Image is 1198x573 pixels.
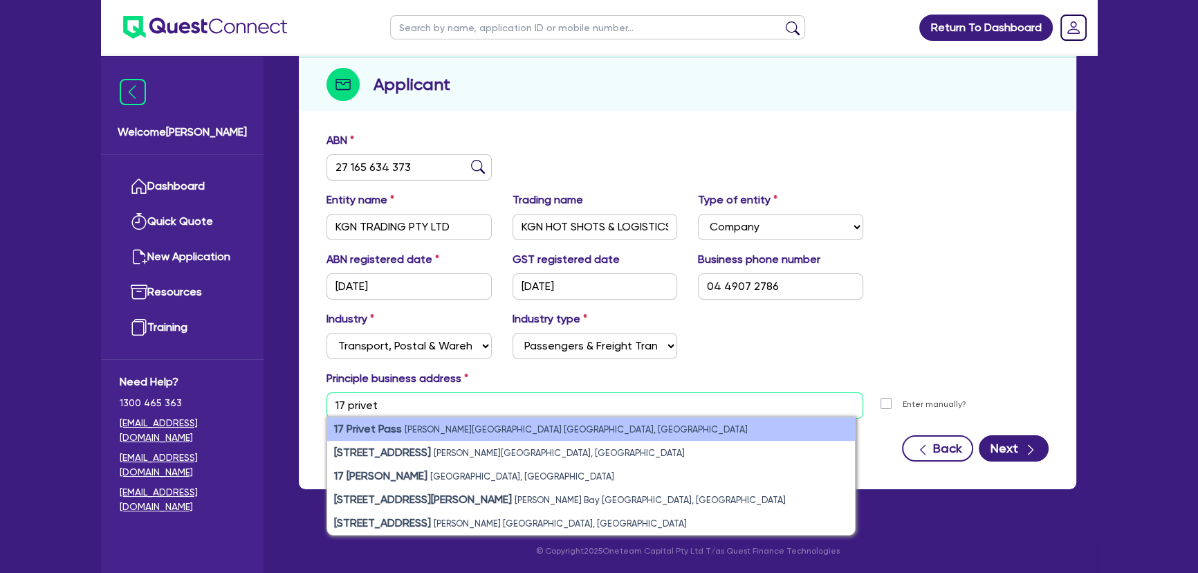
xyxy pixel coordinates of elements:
[471,160,485,174] img: abn-lookup icon
[513,192,583,208] label: Trading name
[430,471,614,482] small: [GEOGRAPHIC_DATA], [GEOGRAPHIC_DATA]
[120,451,245,480] a: [EMAIL_ADDRESS][DOMAIN_NAME]
[120,239,245,275] a: New Application
[120,374,245,390] span: Need Help?
[123,16,287,39] img: quest-connect-logo-blue
[979,435,1049,462] button: Next
[434,518,687,529] small: [PERSON_NAME] [GEOGRAPHIC_DATA], [GEOGRAPHIC_DATA]
[334,422,402,435] strong: 17 Privet Pass
[390,15,805,39] input: Search by name, application ID or mobile number...
[120,79,146,105] img: icon-menu-close
[1056,10,1091,46] a: Dropdown toggle
[374,72,450,97] h2: Applicant
[326,273,492,300] input: DD / MM / YYYY
[334,516,431,529] strong: [STREET_ADDRESS]
[120,310,245,345] a: Training
[131,248,147,265] img: new-application
[903,398,966,411] label: Enter manually?
[434,448,685,458] small: [PERSON_NAME][GEOGRAPHIC_DATA], [GEOGRAPHIC_DATA]
[698,192,777,208] label: Type of entity
[334,493,512,506] strong: [STREET_ADDRESS][PERSON_NAME]
[326,68,360,101] img: step-icon
[513,311,587,327] label: Industry type
[289,545,1086,557] p: © Copyright 2025 Oneteam Capital Pty Ltd T/as Quest Finance Technologies
[120,485,245,514] a: [EMAIL_ADDRESS][DOMAIN_NAME]
[120,396,245,410] span: 1300 465 363
[131,284,147,300] img: resources
[513,251,620,268] label: GST registered date
[515,495,786,505] small: [PERSON_NAME] Bay [GEOGRAPHIC_DATA], [GEOGRAPHIC_DATA]
[698,251,820,268] label: Business phone number
[326,132,354,149] label: ABN
[326,311,374,327] label: Industry
[334,446,431,459] strong: [STREET_ADDRESS]
[334,469,427,482] strong: 17 [PERSON_NAME]
[902,435,973,462] button: Back
[120,169,245,204] a: Dashboard
[919,15,1053,41] a: Return To Dashboard
[131,319,147,336] img: training
[326,370,468,387] label: Principle business address
[120,416,245,445] a: [EMAIL_ADDRESS][DOMAIN_NAME]
[120,204,245,239] a: Quick Quote
[131,213,147,230] img: quick-quote
[118,124,247,140] span: Welcome [PERSON_NAME]
[513,273,678,300] input: DD / MM / YYYY
[326,251,439,268] label: ABN registered date
[120,275,245,310] a: Resources
[405,424,748,435] small: [PERSON_NAME][GEOGRAPHIC_DATA] [GEOGRAPHIC_DATA], [GEOGRAPHIC_DATA]
[326,192,394,208] label: Entity name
